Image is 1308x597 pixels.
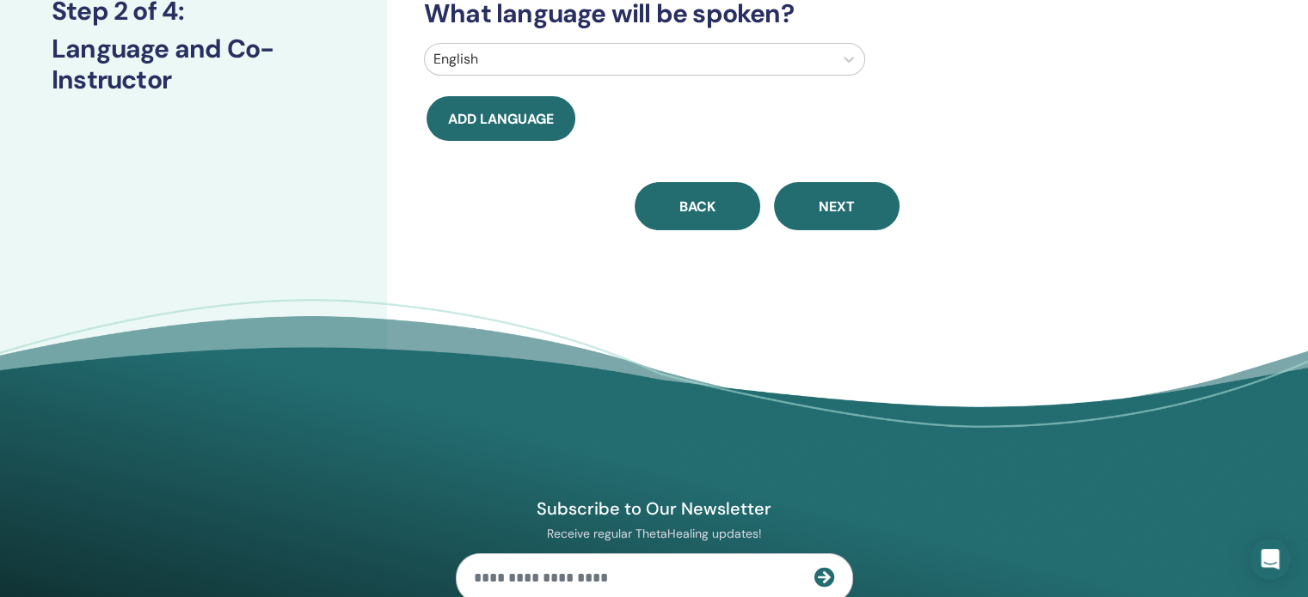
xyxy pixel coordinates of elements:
p: Receive regular ThetaHealing updates! [456,526,853,541]
button: Add language [427,96,575,141]
span: Next [819,198,855,216]
span: Add language [448,110,554,128]
button: Next [774,182,900,230]
button: Back [635,182,760,230]
h3: Language and Co-Instructor [52,34,335,95]
div: Open Intercom Messenger [1250,539,1291,580]
h4: Subscribe to Our Newsletter [456,497,853,520]
span: Back [679,198,715,216]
